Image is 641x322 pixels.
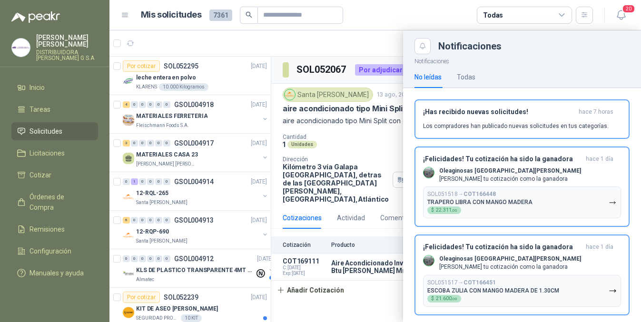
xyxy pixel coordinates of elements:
[423,243,582,251] h3: ¡Felicidades! Tu cotización ha sido la ganadora
[30,224,65,234] span: Remisiones
[427,191,496,198] p: SOL051518 →
[579,108,613,116] span: hace 7 horas
[403,54,641,66] p: Notificaciones
[438,41,630,51] div: Notificaciones
[423,155,582,163] h3: ¡Felicidades! Tu cotización ha sido la ganadora
[423,275,621,307] button: SOL051517→COT166451ESCOBA ZULIA CON MANGO MADERA DE 1.30CM$21.600,00
[11,100,98,118] a: Tareas
[12,39,30,57] img: Company Logo
[11,11,60,23] img: Logo peakr
[427,199,533,205] p: TRAPERO LIBRA CON MANGO MADERA
[439,167,621,183] p: [PERSON_NAME] tu cotización como la ganadora
[586,243,613,251] span: hace 1 día
[36,49,98,61] p: DISTRIBUIDORA [PERSON_NAME] G S.A
[246,11,252,18] span: search
[622,4,635,13] span: 20
[586,155,613,163] span: hace 1 día
[11,264,98,282] a: Manuales y ayuda
[414,72,442,82] div: No leídas
[463,279,496,286] b: COT166451
[436,296,457,301] span: 21.600
[424,167,434,178] img: Company Logo
[30,170,51,180] span: Cotizar
[427,295,461,302] div: $
[11,220,98,238] a: Remisiones
[11,242,98,260] a: Configuración
[424,255,434,266] img: Company Logo
[414,234,630,315] button: ¡Felicidades! Tu cotización ha sido la ganadorahace 1 día Company LogoOleaginosas [GEOGRAPHIC_DAT...
[452,297,457,301] span: ,00
[612,7,630,24] button: 20
[11,166,98,184] a: Cotizar
[209,10,232,21] span: 7361
[30,126,62,137] span: Solicitudes
[36,34,98,48] p: [PERSON_NAME] [PERSON_NAME]
[30,246,71,256] span: Configuración
[436,208,457,213] span: 22.311
[11,78,98,97] a: Inicio
[414,146,630,227] button: ¡Felicidades! Tu cotización ha sido la ganadorahace 1 día Company LogoOleaginosas [GEOGRAPHIC_DAT...
[427,279,496,286] p: SOL051517 →
[30,268,84,278] span: Manuales y ayuda
[452,208,457,213] span: ,00
[11,188,98,216] a: Órdenes de Compra
[30,82,45,93] span: Inicio
[427,206,461,214] div: $
[439,255,621,271] p: [PERSON_NAME] tu cotización como la ganadora
[11,122,98,140] a: Solicitudes
[423,122,609,130] p: Los compradores han publicado nuevas solicitudes en tus categorías.
[483,10,503,20] div: Todas
[457,72,475,82] div: Todas
[423,108,575,116] h3: ¡Has recibido nuevas solicitudes!
[439,167,581,174] b: Oleaginosas [GEOGRAPHIC_DATA][PERSON_NAME]
[30,192,89,213] span: Órdenes de Compra
[427,287,559,294] p: ESCOBA ZULIA CON MANGO MADERA DE 1.30CM
[463,191,496,197] b: COT166448
[414,38,431,54] button: Close
[439,255,581,262] b: Oleaginosas [GEOGRAPHIC_DATA][PERSON_NAME]
[423,186,621,218] button: SOL051518→COT166448TRAPERO LIBRA CON MANGO MADERA$22.311,00
[141,8,202,22] h1: Mis solicitudes
[30,148,65,158] span: Licitaciones
[414,99,630,139] button: ¡Has recibido nuevas solicitudes!hace 7 horas Los compradores han publicado nuevas solicitudes en...
[11,144,98,162] a: Licitaciones
[30,104,50,115] span: Tareas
